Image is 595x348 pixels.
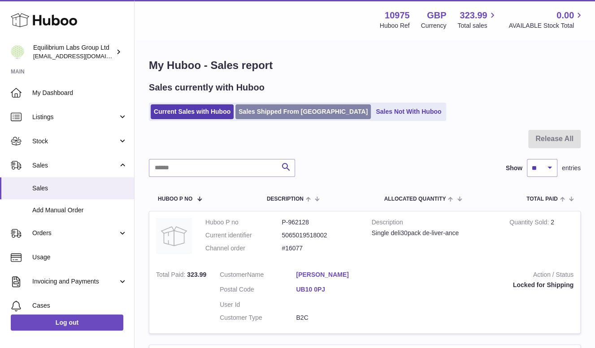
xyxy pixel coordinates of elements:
[156,218,192,254] img: no-photo.jpg
[508,21,584,30] span: AVAILABLE Stock Total
[385,9,410,21] strong: 10975
[32,89,127,97] span: My Dashboard
[421,21,447,30] div: Currency
[205,244,282,253] dt: Channel order
[373,104,444,119] a: Sales Not With Huboo
[296,271,372,279] a: [PERSON_NAME]
[556,9,574,21] span: 0.00
[508,9,584,30] a: 0.00 AVAILABLE Stock Total
[503,211,580,264] td: 2
[380,21,410,30] div: Huboo Ref
[427,9,446,21] strong: GBP
[32,206,127,215] span: Add Manual Order
[267,196,304,202] span: Description
[33,43,114,60] div: Equilibrium Labs Group Ltd
[220,271,247,278] span: Customer
[32,301,127,310] span: Cases
[11,45,24,59] img: huboo@equilibriumlabs.com
[235,104,371,119] a: Sales Shipped From [GEOGRAPHIC_DATA]
[32,113,118,121] span: Listings
[372,218,496,229] strong: Description
[32,184,127,193] span: Sales
[457,21,497,30] span: Total sales
[33,52,132,60] span: [EMAIL_ADDRESS][DOMAIN_NAME]
[296,285,372,294] a: UB10 0PJ
[32,229,118,237] span: Orders
[158,196,192,202] span: Huboo P no
[386,271,573,281] strong: Action / Status
[220,301,296,309] dt: User Id
[526,196,558,202] span: Total paid
[282,244,358,253] dd: #16077
[509,219,551,228] strong: Quantity Sold
[149,58,581,73] h1: My Huboo - Sales report
[220,271,296,281] dt: Name
[386,281,573,289] div: Locked for Shipping
[506,164,522,172] label: Show
[151,104,234,119] a: Current Sales with Huboo
[32,137,118,146] span: Stock
[11,314,123,331] a: Log out
[32,253,127,262] span: Usage
[187,271,206,278] span: 323.99
[220,314,296,322] dt: Customer Type
[296,314,372,322] dd: B2C
[220,285,296,296] dt: Postal Code
[460,9,487,21] span: 323.99
[282,218,358,227] dd: P-962128
[32,161,118,170] span: Sales
[562,164,581,172] span: entries
[384,196,446,202] span: ALLOCATED Quantity
[32,277,118,286] span: Invoicing and Payments
[372,229,496,237] div: Single deli30pack de-liver-ance
[457,9,497,30] a: 323.99 Total sales
[205,231,282,240] dt: Current identifier
[156,271,187,280] strong: Total Paid
[282,231,358,240] dd: 5065019518002
[149,82,265,94] h2: Sales currently with Huboo
[205,218,282,227] dt: Huboo P no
